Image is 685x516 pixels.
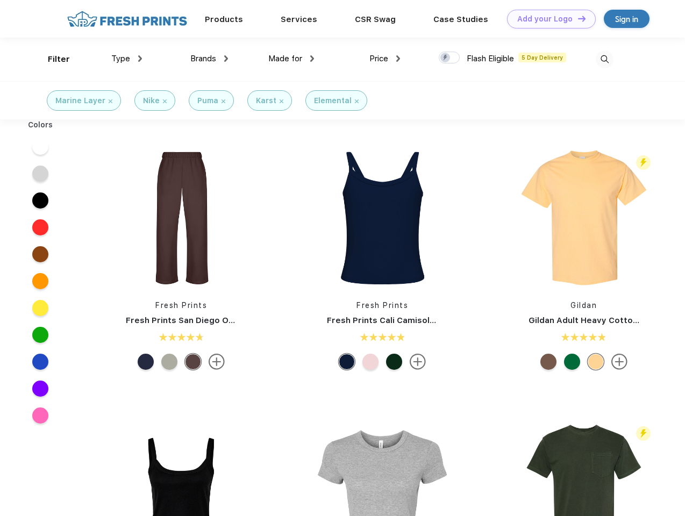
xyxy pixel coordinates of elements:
[111,54,130,63] span: Type
[155,301,207,310] a: Fresh Prints
[48,53,70,66] div: Filter
[386,354,402,370] div: Dark Green
[109,99,112,103] img: filter_cancel.svg
[339,354,355,370] div: Navy
[110,146,253,289] img: func=resize&h=266
[55,95,105,106] div: Marine Layer
[280,99,283,103] img: filter_cancel.svg
[355,15,396,24] a: CSR Swag
[396,55,400,62] img: dropdown.png
[311,146,454,289] img: func=resize&h=266
[222,99,225,103] img: filter_cancel.svg
[138,354,154,370] div: Navy
[540,354,556,370] div: Brown Savana
[596,51,613,68] img: desktop_search.svg
[314,95,352,106] div: Elemental
[143,95,160,106] div: Nike
[268,54,302,63] span: Made for
[518,53,566,62] span: 5 Day Delivery
[615,13,638,25] div: Sign in
[163,99,167,103] img: filter_cancel.svg
[636,426,651,441] img: flash_active_toggle.svg
[564,354,580,370] div: Antiq Irish Grn
[20,119,61,131] div: Colors
[209,354,225,370] img: more.svg
[588,354,604,370] div: Yellow Haze
[281,15,317,24] a: Services
[512,146,655,289] img: func=resize&h=266
[126,316,352,325] a: Fresh Prints San Diego Open Heavyweight Sweatpants
[570,301,597,310] a: Gildan
[355,99,359,103] img: filter_cancel.svg
[327,316,453,325] a: Fresh Prints Cali Camisole Top
[224,55,228,62] img: dropdown.png
[517,15,573,24] div: Add your Logo
[362,354,379,370] div: Baby Pink White
[604,10,650,28] a: Sign in
[190,54,216,63] span: Brands
[467,54,514,63] span: Flash Eligible
[636,155,651,170] img: flash_active_toggle.svg
[410,354,426,370] img: more.svg
[356,301,408,310] a: Fresh Prints
[369,54,388,63] span: Price
[197,95,218,106] div: Puma
[611,354,627,370] img: more.svg
[578,16,586,21] img: DT
[161,354,177,370] div: Heathered Grey mto
[310,55,314,62] img: dropdown.png
[256,95,276,106] div: Karst
[185,354,201,370] div: Dark Chocolate mto
[138,55,142,62] img: dropdown.png
[205,15,243,24] a: Products
[64,10,190,28] img: fo%20logo%202.webp
[529,316,668,325] a: Gildan Adult Heavy Cotton T-Shirt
